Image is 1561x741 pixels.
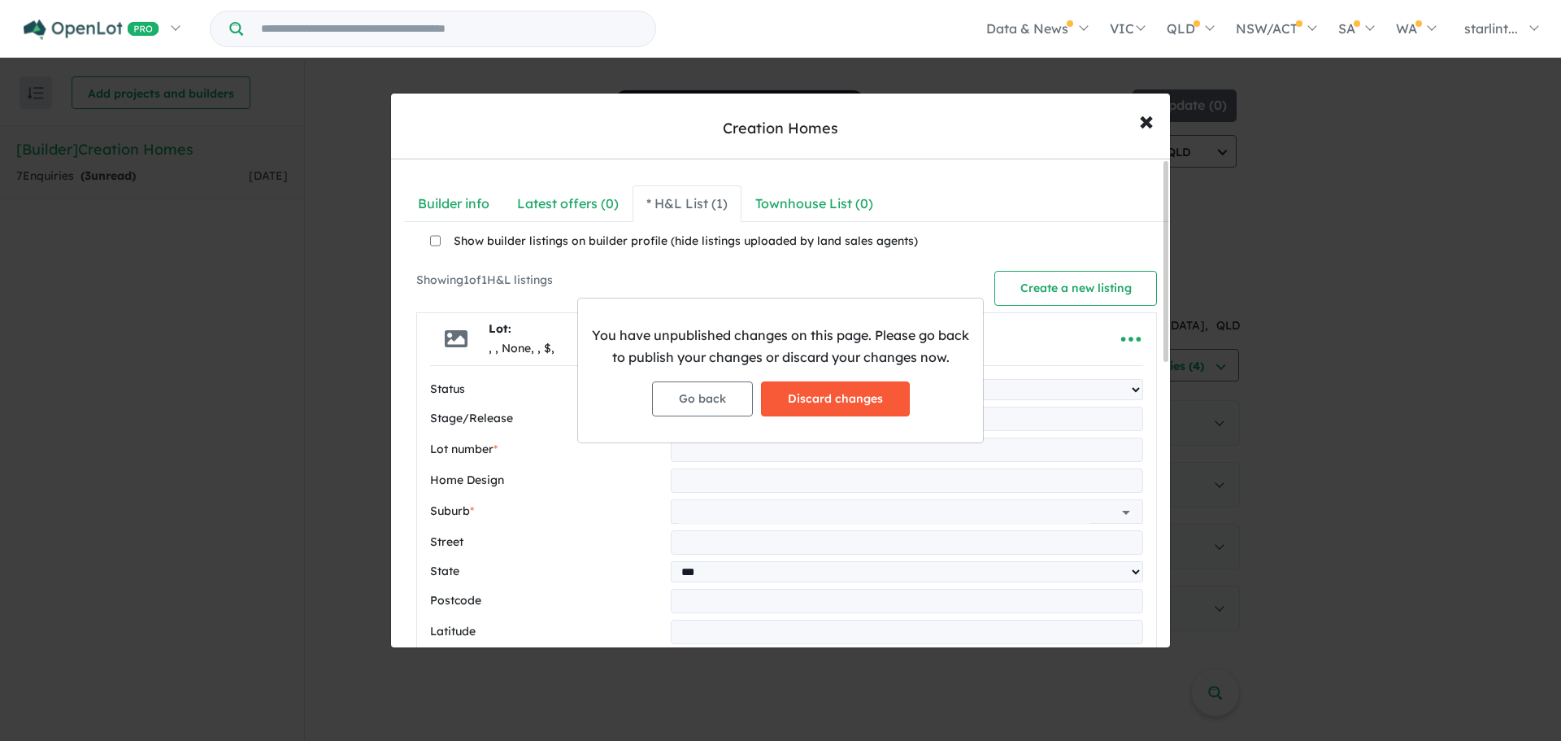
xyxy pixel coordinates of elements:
input: Try estate name, suburb, builder or developer [246,11,652,46]
span: starlint... [1464,20,1518,37]
img: Openlot PRO Logo White [24,20,159,40]
button: Go back [652,381,753,416]
p: You have unpublished changes on this page. Please go back to publish your changes or discard your... [591,325,970,368]
button: Discard changes [761,381,910,416]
